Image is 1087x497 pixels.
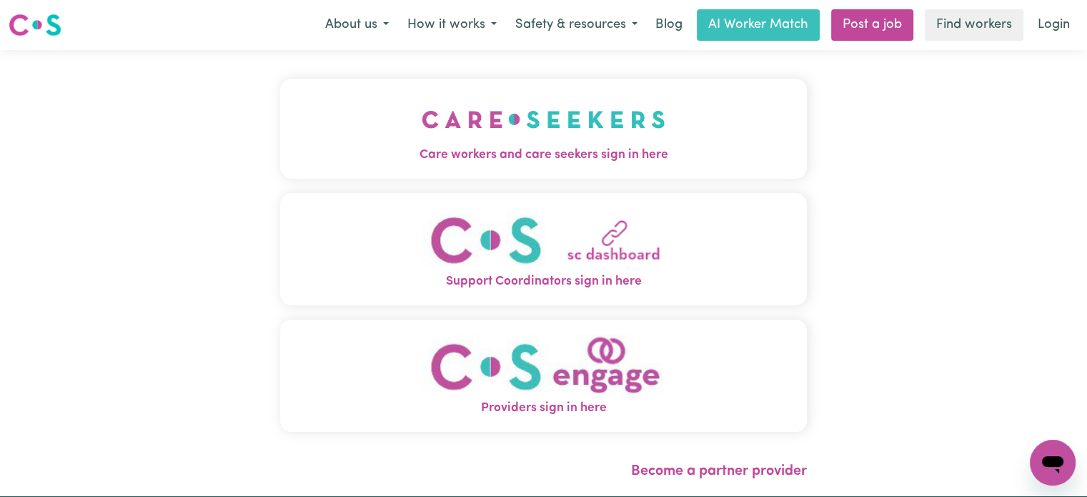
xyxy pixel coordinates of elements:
[647,9,691,41] a: Blog
[1029,9,1078,41] a: Login
[280,193,807,305] button: Support Coordinators sign in here
[280,320,807,432] button: Providers sign in here
[506,10,647,40] button: Safety & resources
[925,9,1023,41] a: Find workers
[280,146,807,164] span: Care workers and care seekers sign in here
[631,464,807,478] a: Become a partner provider
[1030,440,1076,486] iframe: Button to launch messaging window
[316,10,398,40] button: About us
[398,10,506,40] button: How it works
[9,12,61,38] img: Careseekers logo
[280,272,807,291] span: Support Coordinators sign in here
[697,9,820,41] a: AI Worker Match
[9,9,61,41] a: Careseekers logo
[280,79,807,179] button: Care workers and care seekers sign in here
[280,399,807,418] span: Providers sign in here
[831,9,913,41] a: Post a job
